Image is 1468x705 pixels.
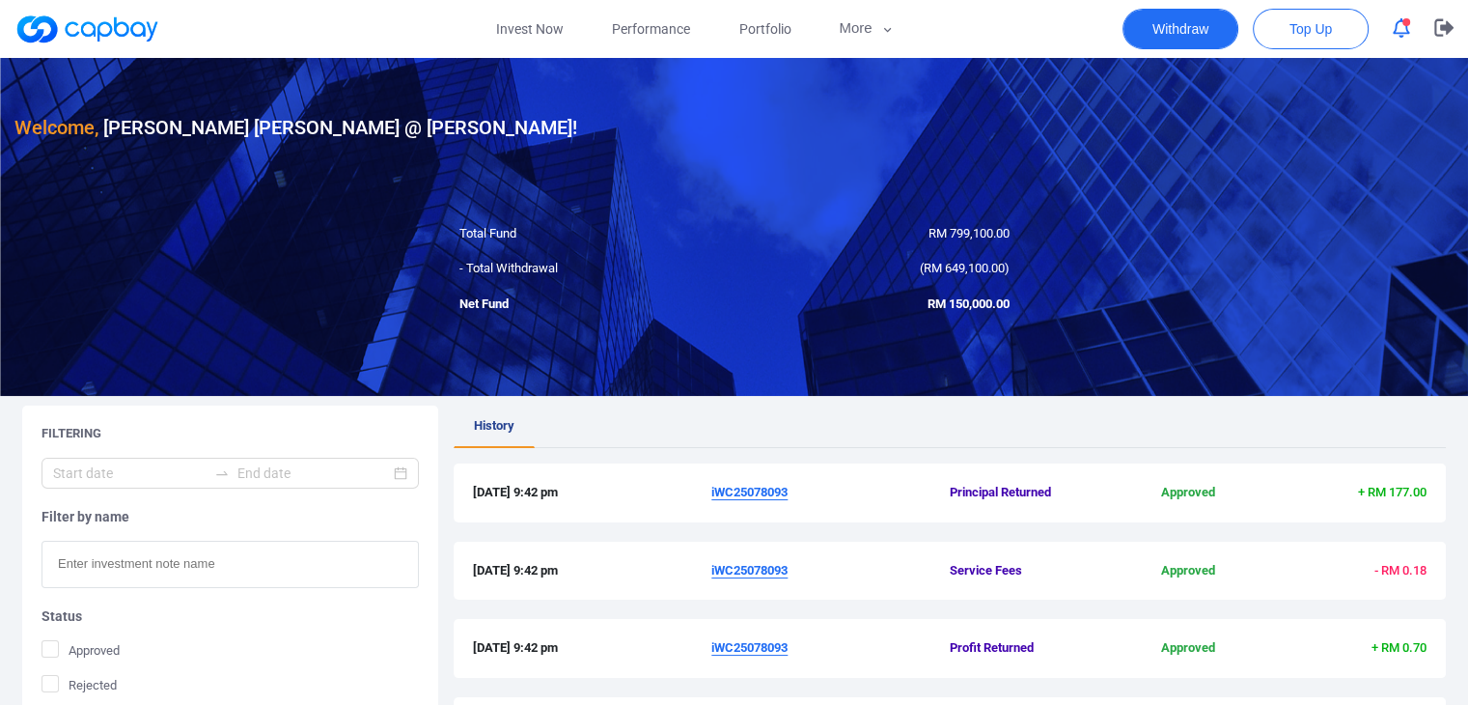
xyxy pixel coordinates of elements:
div: Net Fund [445,295,734,315]
span: - RM 0.18 [1374,563,1426,578]
span: RM 799,100.00 [928,226,1010,240]
span: History [474,418,514,433]
span: Approved [1109,638,1268,659]
span: Approved [42,640,120,660]
u: iWC25078093 [711,640,788,655]
div: - Total Withdrawal [445,259,734,279]
span: RM 150,000.00 [928,296,1010,311]
span: Principal Returned [950,483,1109,503]
span: RM 649,100.00 [924,261,1005,275]
h5: Filtering [42,425,101,442]
span: Profit Returned [950,638,1109,659]
div: Total Fund [445,224,734,244]
h3: [PERSON_NAME] [PERSON_NAME] @ [PERSON_NAME] ! [14,112,577,143]
span: + RM 177.00 [1358,485,1426,499]
span: [DATE] 9:42 pm [473,483,711,503]
span: swap-right [214,465,230,481]
u: iWC25078093 [711,563,788,578]
span: to [214,465,230,481]
span: [DATE] 9:42 pm [473,561,711,581]
h5: Filter by name [42,508,419,525]
span: Welcome, [14,116,98,139]
h5: Status [42,607,419,625]
button: Top Up [1253,9,1369,49]
button: Withdraw [1122,9,1238,49]
span: [DATE] 9:42 pm [473,638,711,659]
span: Approved [1109,561,1268,581]
input: Enter investment note name [42,541,419,588]
span: Service Fees [950,561,1109,581]
span: Top Up [1289,19,1332,39]
span: Rejected [42,675,117,694]
span: Portfolio [738,18,790,40]
span: + RM 0.70 [1371,640,1426,655]
span: Performance [612,18,690,40]
input: Start date [53,463,207,484]
u: iWC25078093 [711,485,788,499]
input: End date [237,463,391,484]
div: ( ) [734,259,1024,279]
span: Approved [1109,483,1268,503]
